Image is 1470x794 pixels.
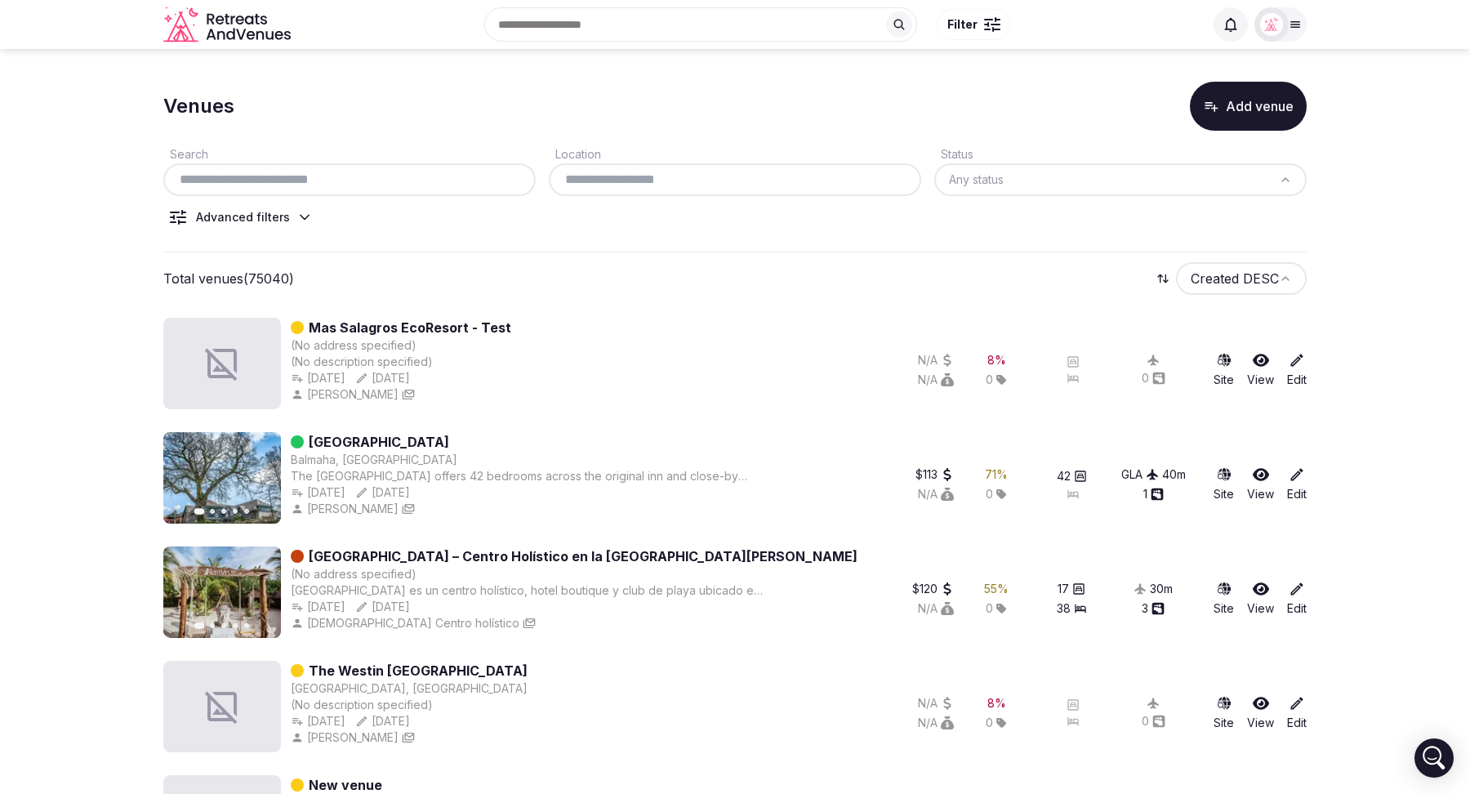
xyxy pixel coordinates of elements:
[210,623,215,628] button: Go to slide 2
[291,337,416,354] div: (No address specified)
[984,581,1009,597] button: 55%
[244,623,249,628] button: Go to slide 5
[918,352,954,368] button: N/A
[918,486,954,502] button: N/A
[1142,370,1165,386] button: 0
[1162,466,1186,483] div: 40 m
[163,92,234,120] h1: Venues
[1287,695,1307,731] a: Edit
[947,16,978,33] span: Filter
[291,697,528,713] div: (No description specified)
[163,147,208,161] label: Search
[1142,713,1165,729] button: 0
[1414,738,1454,778] div: Open Intercom Messenger
[549,147,601,161] label: Location
[1057,600,1071,617] span: 38
[291,370,345,386] button: [DATE]
[163,432,281,524] img: Featured image for Oak Tree Inn
[918,695,954,711] button: N/A
[291,468,768,484] div: The [GEOGRAPHIC_DATA] offers 42 bedrooms across the original inn and close-by cottages on the [GE...
[915,466,954,483] button: $113
[1057,468,1087,484] button: 42
[163,270,294,288] p: Total venues (75040)
[309,318,511,337] a: Mas Salagros EcoResort - Test
[233,509,238,514] button: Go to slide 4
[1247,352,1274,388] a: View
[194,508,205,515] button: Go to slide 1
[307,615,519,631] span: [DEMOGRAPHIC_DATA] Centro holístico
[987,352,1006,368] div: 8 %
[307,501,399,517] span: [PERSON_NAME]
[1057,468,1071,484] span: 42
[355,370,410,386] button: [DATE]
[1260,13,1283,36] img: Matt Grant Oakes
[291,354,511,370] div: (No description specified)
[1214,466,1234,502] a: Site
[291,566,416,582] button: (No address specified)
[196,209,290,225] div: Advanced filters
[985,466,1008,483] div: 71 %
[307,729,399,746] span: [PERSON_NAME]
[221,623,226,628] button: Go to slide 3
[984,581,1009,597] div: 55 %
[1057,600,1087,617] button: 38
[233,623,238,628] button: Go to slide 4
[1150,581,1173,597] div: 30 m
[1287,581,1307,617] a: Edit
[355,484,410,501] button: [DATE]
[291,501,399,517] button: [PERSON_NAME]
[163,7,294,43] a: Visit the homepage
[987,695,1006,711] div: 8 %
[987,352,1006,368] button: 8%
[918,715,954,731] button: N/A
[918,372,954,388] button: N/A
[1287,352,1307,388] a: Edit
[1143,486,1164,502] div: 1
[309,546,857,566] a: [GEOGRAPHIC_DATA] – Centro Holístico en la [GEOGRAPHIC_DATA][PERSON_NAME]
[985,466,1008,483] button: 71%
[1058,581,1069,597] span: 17
[291,484,345,501] div: [DATE]
[1214,695,1234,731] a: Site
[1121,466,1159,483] div: GLA
[244,509,249,514] button: Go to slide 5
[918,600,954,617] div: N/A
[221,509,226,514] button: Go to slide 3
[307,386,399,403] span: [PERSON_NAME]
[291,680,528,697] button: [GEOGRAPHIC_DATA], [GEOGRAPHIC_DATA]
[1214,581,1234,617] a: Site
[1247,695,1274,731] a: View
[355,713,410,729] button: [DATE]
[986,486,993,502] span: 0
[309,432,449,452] a: [GEOGRAPHIC_DATA]
[1247,581,1274,617] a: View
[912,581,954,597] button: $120
[355,599,410,615] div: [DATE]
[291,713,345,729] button: [DATE]
[291,452,457,468] button: Balmaha, [GEOGRAPHIC_DATA]
[937,9,1011,40] button: Filter
[194,622,205,629] button: Go to slide 1
[291,386,399,403] button: [PERSON_NAME]
[1214,352,1234,388] a: Site
[1142,600,1165,617] button: 3
[291,582,768,599] div: [GEOGRAPHIC_DATA] es un centro holístico, hotel boutique y club de playa ubicado en una isla natu...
